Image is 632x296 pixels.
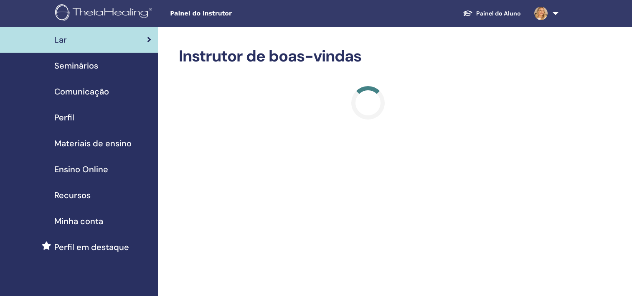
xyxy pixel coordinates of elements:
span: Ensino Online [54,163,108,176]
span: Painel do instrutor [170,9,295,18]
img: graduation-cap-white.svg [463,10,473,17]
h2: Instrutor de boas-vindas [179,47,557,66]
span: Recursos [54,189,91,202]
img: logo.png [55,4,155,23]
span: Perfil em destaque [54,241,129,253]
span: Perfil [54,111,74,124]
span: Minha conta [54,215,103,227]
span: Materiais de ensino [54,137,132,150]
span: Comunicação [54,85,109,98]
span: Lar [54,33,67,46]
a: Painel do Aluno [456,6,528,21]
img: default.jpg [534,7,548,20]
span: Seminários [54,59,98,72]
